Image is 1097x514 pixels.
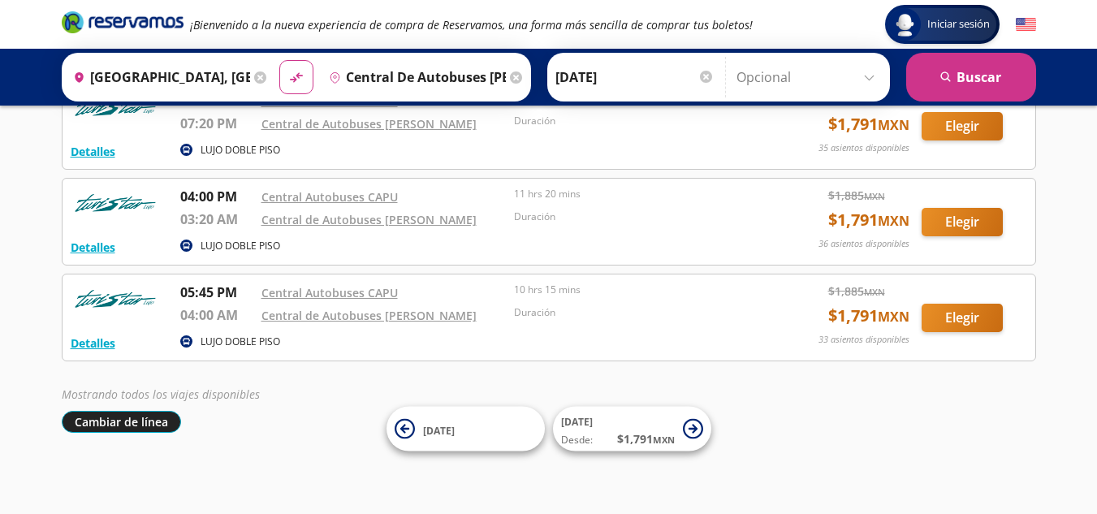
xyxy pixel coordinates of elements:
[736,57,882,97] input: Opcional
[818,141,909,155] p: 35 asientos disponibles
[71,283,160,315] img: RESERVAMOS
[878,116,909,134] small: MXN
[818,237,909,251] p: 36 asientos disponibles
[190,17,753,32] em: ¡Bienvenido a la nueva experiencia de compra de Reservamos, una forma más sencilla de comprar tus...
[553,407,711,451] button: [DATE]Desde:$1,791MXN
[864,190,885,202] small: MXN
[261,285,398,300] a: Central Autobuses CAPU
[71,335,115,352] button: Detalles
[828,187,885,204] span: $ 1,885
[514,209,759,224] p: Duración
[617,430,675,447] span: $ 1,791
[71,91,160,123] img: RESERVAMOS
[71,187,160,219] img: RESERVAMOS
[921,16,996,32] span: Iniciar sesión
[180,209,253,229] p: 03:20 AM
[828,112,909,136] span: $ 1,791
[653,434,675,446] small: MXN
[201,143,280,158] p: LUJO DOBLE PISO
[67,57,250,97] input: Buscar Origen
[561,433,593,447] span: Desde:
[261,212,477,227] a: Central de Autobuses [PERSON_NAME]
[180,283,253,302] p: 05:45 PM
[180,114,253,133] p: 07:20 PM
[922,112,1003,140] button: Elegir
[62,10,184,34] i: Brand Logo
[1016,15,1036,35] button: English
[922,208,1003,236] button: Elegir
[180,305,253,325] p: 04:00 AM
[561,415,593,429] span: [DATE]
[71,143,115,160] button: Detalles
[828,283,885,300] span: $ 1,885
[514,283,759,297] p: 10 hrs 15 mins
[922,304,1003,332] button: Elegir
[261,308,477,323] a: Central de Autobuses [PERSON_NAME]
[62,411,181,433] button: Cambiar de línea
[514,305,759,320] p: Duración
[828,304,909,328] span: $ 1,791
[201,239,280,253] p: LUJO DOBLE PISO
[62,387,260,402] em: Mostrando todos los viajes disponibles
[514,114,759,128] p: Duración
[514,187,759,201] p: 11 hrs 20 mins
[864,286,885,298] small: MXN
[423,423,455,437] span: [DATE]
[322,57,506,97] input: Buscar Destino
[906,53,1036,102] button: Buscar
[828,208,909,232] span: $ 1,791
[71,239,115,256] button: Detalles
[201,335,280,349] p: LUJO DOBLE PISO
[878,212,909,230] small: MXN
[261,116,477,132] a: Central de Autobuses [PERSON_NAME]
[878,308,909,326] small: MXN
[555,57,715,97] input: Elegir Fecha
[387,407,545,451] button: [DATE]
[180,187,253,206] p: 04:00 PM
[261,189,398,205] a: Central Autobuses CAPU
[62,10,184,39] a: Brand Logo
[818,333,909,347] p: 33 asientos disponibles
